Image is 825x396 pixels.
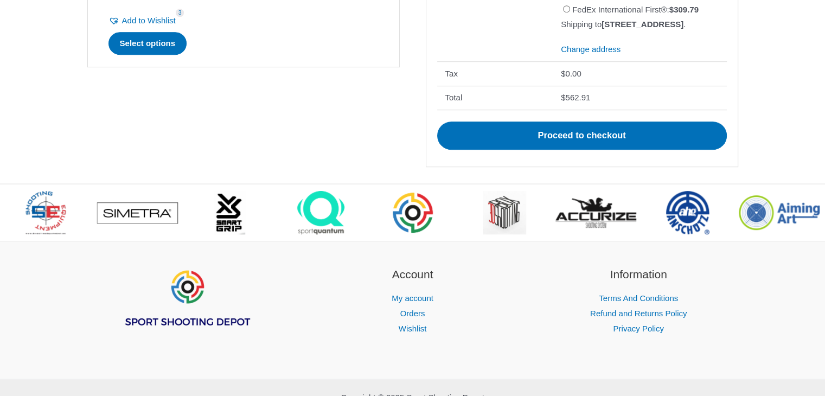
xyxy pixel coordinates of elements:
bdi: 0.00 [561,69,581,78]
p: Shipping to . [561,18,718,31]
span: $ [561,69,565,78]
a: Select options for “ISSF Eye-Shield” [108,32,187,55]
th: Tax [437,61,553,86]
a: Change address [561,44,621,54]
bdi: 309.79 [669,5,699,14]
label: FedEx International First®: [572,5,699,14]
th: Total [437,86,553,110]
h2: Information [539,266,738,283]
a: Privacy Policy [613,324,663,333]
span: 3 [176,9,184,17]
aside: Footer Widget 2 [313,266,512,336]
a: Wishlist [399,324,427,333]
aside: Footer Widget 3 [539,266,738,336]
nav: Account [313,291,512,336]
a: My account [392,293,433,303]
strong: [STREET_ADDRESS] [602,20,683,29]
bdi: 562.91 [561,93,590,102]
aside: Footer Widget 1 [87,266,286,354]
span: $ [669,5,674,14]
span: Add to Wishlist [122,16,176,25]
h2: Account [313,266,512,283]
a: Refund and Returns Policy [590,309,687,318]
a: Proceed to checkout [437,122,727,150]
span: $ [561,93,565,102]
a: Orders [400,309,425,318]
nav: Information [539,291,738,336]
a: Add to Wishlist [108,13,176,28]
a: Terms And Conditions [599,293,678,303]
